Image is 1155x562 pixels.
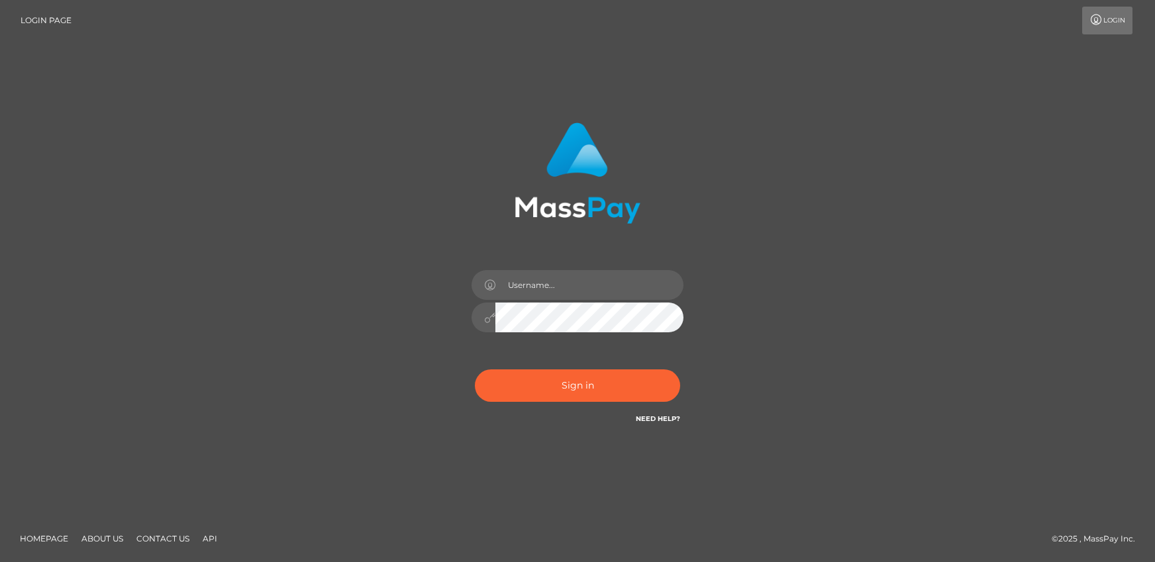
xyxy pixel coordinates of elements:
a: Contact Us [131,528,195,549]
a: About Us [76,528,128,549]
input: Username... [495,270,683,300]
div: © 2025 , MassPay Inc. [1052,532,1145,546]
img: MassPay Login [515,122,640,224]
a: Login [1082,7,1132,34]
a: Login Page [21,7,72,34]
a: Need Help? [636,414,680,423]
a: Homepage [15,528,74,549]
a: API [197,528,223,549]
button: Sign in [475,369,680,402]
